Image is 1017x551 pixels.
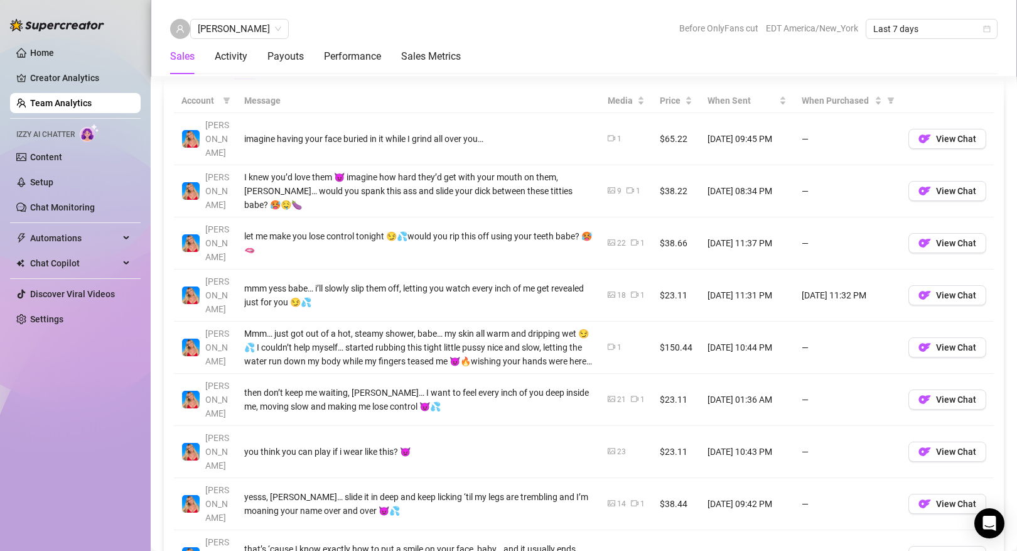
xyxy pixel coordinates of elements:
[908,442,986,462] button: OFView Chat
[640,237,645,249] div: 1
[244,386,593,413] div: then don’t keep me waiting, [PERSON_NAME]… I want to feel every inch of you deep inside me, movin...
[794,113,901,165] td: —
[700,478,794,530] td: [DATE] 09:42 PM
[708,94,777,107] span: When Sent
[908,390,986,410] button: OFView Chat
[918,237,931,249] img: OF
[908,233,986,253] button: OFView Chat
[30,68,131,88] a: Creator Analytics
[908,450,986,460] a: OFView Chat
[182,495,200,513] img: Ashley
[918,498,931,510] img: OF
[794,217,901,270] td: —
[244,327,593,368] div: Mmm… just got out of a hot, steamy shower, babe… my skin all warm and dripping wet 😏💦 I couldn’t ...
[182,130,200,148] img: Ashley
[244,281,593,309] div: mmm yess babe… i’ll slowly slip them off, letting you watch every inch of me get revealed just fo...
[652,113,700,165] td: $65.22
[205,172,229,210] span: [PERSON_NAME]
[617,290,626,302] div: 18
[215,49,247,64] div: Activity
[700,270,794,322] td: [DATE] 11:31 PM
[908,241,986,251] a: OFView Chat
[794,165,901,217] td: —
[700,217,794,270] td: [DATE] 11:37 PM
[401,49,461,64] div: Sales Metrics
[182,234,200,252] img: Ashley
[918,185,931,197] img: OF
[170,49,195,64] div: Sales
[631,499,638,507] span: video-camera
[652,165,700,217] td: $38.22
[636,185,640,197] div: 1
[640,290,645,302] div: 1
[652,478,700,530] td: $38.44
[660,94,682,107] span: Price
[908,285,986,305] button: OFView Chat
[700,322,794,374] td: [DATE] 10:44 PM
[223,97,230,104] span: filter
[617,185,621,197] div: 9
[631,239,638,246] span: video-camera
[30,253,119,273] span: Chat Copilot
[617,133,621,145] div: 1
[617,237,626,249] div: 22
[908,189,986,199] a: OFView Chat
[918,445,931,458] img: OF
[936,342,976,352] span: View Chat
[652,89,700,113] th: Price
[608,395,615,403] span: picture
[918,289,931,302] img: OF
[181,94,218,107] span: Account
[652,270,700,322] td: $23.11
[908,129,986,149] button: OFView Chat
[908,346,986,356] a: OFView Chat
[679,19,758,38] span: Before OnlyFans cut
[802,94,872,107] span: When Purchased
[700,113,794,165] td: [DATE] 09:45 PM
[220,91,233,110] span: filter
[936,395,976,405] span: View Chat
[30,228,119,248] span: Automations
[30,202,95,212] a: Chat Monitoring
[908,337,986,357] button: OFView Chat
[176,25,185,33] span: user
[608,291,615,298] span: picture
[608,499,615,507] span: picture
[182,443,200,461] img: Ashley
[198,19,281,38] span: Khristine
[936,134,976,144] span: View Chat
[205,381,229,418] span: [PERSON_NAME]
[652,217,700,270] td: $38.66
[617,498,626,510] div: 14
[205,433,229,471] span: [PERSON_NAME]
[608,343,615,351] span: video-camera
[640,498,645,510] div: 1
[794,322,901,374] td: —
[608,94,635,107] span: Media
[30,289,115,299] a: Discover Viral Videos
[608,187,615,194] span: picture
[936,447,976,457] span: View Chat
[182,182,200,200] img: Ashley
[873,19,990,38] span: Last 7 days
[908,398,986,408] a: OFView Chat
[267,49,304,64] div: Payouts
[205,485,229,523] span: [PERSON_NAME]
[700,374,794,426] td: [DATE] 01:36 AM
[617,342,621,354] div: 1
[652,426,700,478] td: $23.11
[16,129,75,141] span: Izzy AI Chatter
[30,177,53,187] a: Setup
[908,137,986,147] a: OFView Chat
[700,165,794,217] td: [DATE] 08:34 PM
[887,97,895,104] span: filter
[652,322,700,374] td: $150.44
[918,133,931,145] img: OF
[794,374,901,426] td: —
[237,89,600,113] th: Message
[30,314,63,324] a: Settings
[908,494,986,514] button: OFView Chat
[936,499,976,509] span: View Chat
[700,426,794,478] td: [DATE] 10:43 PM
[608,134,615,142] span: video-camera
